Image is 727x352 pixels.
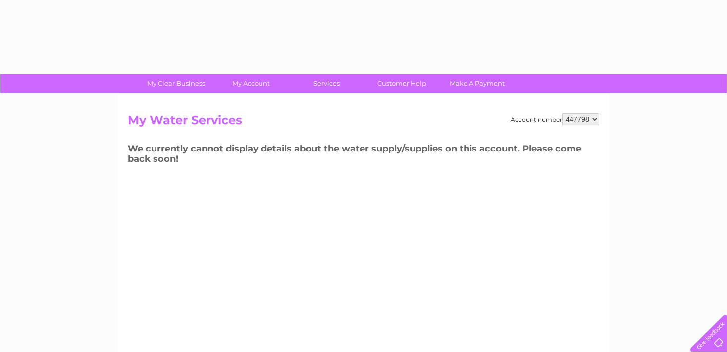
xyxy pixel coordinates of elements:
[210,74,292,93] a: My Account
[361,74,443,93] a: Customer Help
[511,113,599,125] div: Account number
[286,74,367,93] a: Services
[128,142,599,169] h3: We currently cannot display details about the water supply/supplies on this account. Please come ...
[128,113,599,132] h2: My Water Services
[135,74,217,93] a: My Clear Business
[436,74,518,93] a: Make A Payment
